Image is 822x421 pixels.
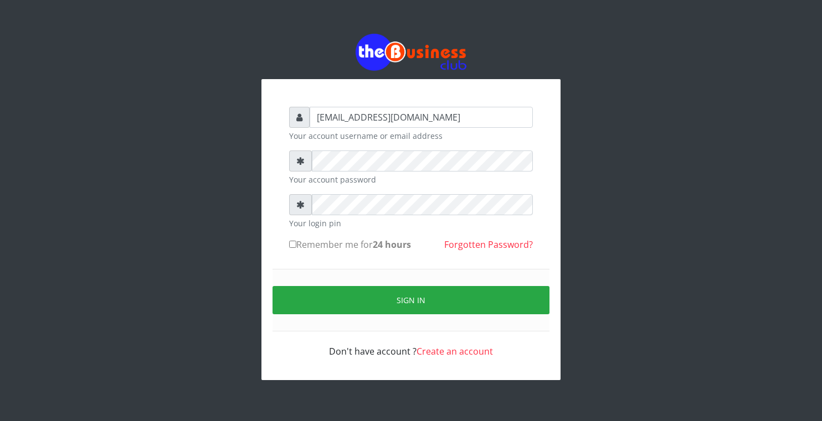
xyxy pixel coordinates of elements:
[289,130,533,142] small: Your account username or email address
[289,174,533,185] small: Your account password
[289,238,411,251] label: Remember me for
[417,345,493,357] a: Create an account
[273,286,549,314] button: Sign in
[289,331,533,358] div: Don't have account ?
[444,238,533,251] a: Forgotten Password?
[373,238,411,251] b: 24 hours
[289,217,533,229] small: Your login pin
[310,107,533,128] input: Username or email address
[289,241,296,248] input: Remember me for24 hours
